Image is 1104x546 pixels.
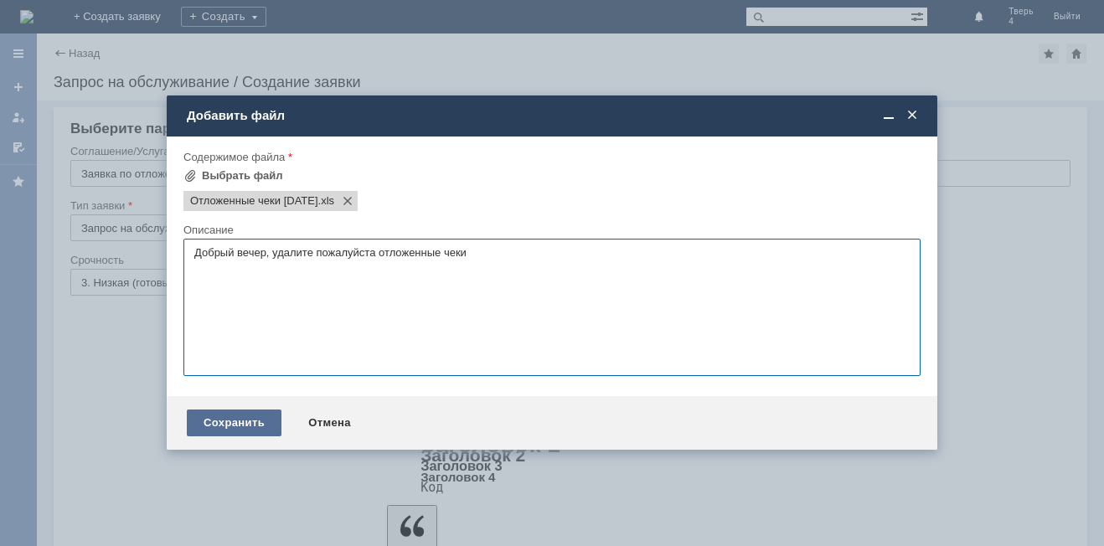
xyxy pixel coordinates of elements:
[183,224,917,235] div: Описание
[318,194,335,208] span: Отложенные чеки 03.09.25.xls
[183,152,917,162] div: Содержимое файла
[880,108,897,123] span: Свернуть (Ctrl + M)
[187,108,921,123] div: Добавить файл
[190,194,318,208] span: Отложенные чеки 03.09.25.xls
[904,108,921,123] span: Закрыть
[202,169,283,183] div: Выбрать файл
